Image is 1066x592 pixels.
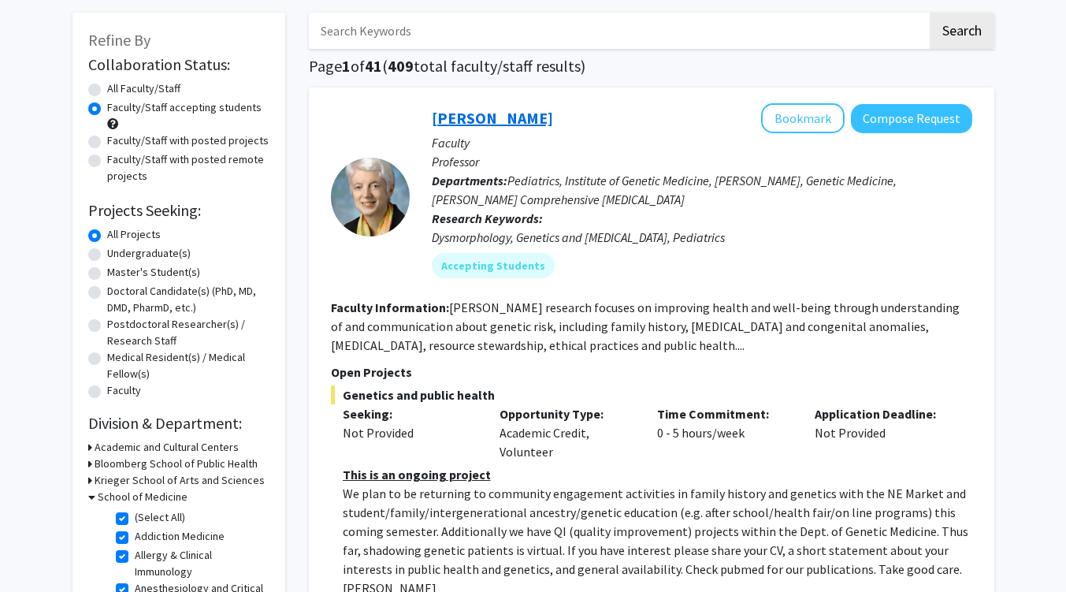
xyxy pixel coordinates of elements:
[343,404,477,423] p: Seeking:
[107,151,269,184] label: Faculty/Staff with posted remote projects
[500,404,633,423] p: Opportunity Type:
[343,467,491,482] u: This is an ongoing project
[88,201,269,220] h2: Projects Seeking:
[107,316,269,349] label: Postdoctoral Researcher(s) / Research Staff
[432,173,897,207] span: Pediatrics, Institute of Genetic Medicine, [PERSON_NAME], Genetic Medicine, [PERSON_NAME] Compreh...
[803,404,960,461] div: Not Provided
[645,404,803,461] div: 0 - 5 hours/week
[432,173,507,188] b: Departments:
[107,382,141,399] label: Faculty
[432,108,553,128] a: [PERSON_NAME]
[135,547,266,580] label: Allergy & Clinical Immunology
[107,264,200,281] label: Master's Student(s)
[488,404,645,461] div: Academic Credit, Volunteer
[135,509,185,526] label: (Select All)
[432,133,972,152] p: Faculty
[432,228,972,247] div: Dysmorphology, Genetics and [MEDICAL_DATA], Pediatrics
[343,423,477,442] div: Not Provided
[107,99,262,116] label: Faculty/Staff accepting students
[388,56,414,76] span: 409
[331,363,972,382] p: Open Projects
[88,30,150,50] span: Refine By
[342,56,351,76] span: 1
[331,385,972,404] span: Genetics and public health
[107,132,269,149] label: Faculty/Staff with posted projects
[107,226,161,243] label: All Projects
[107,245,191,262] label: Undergraduate(s)
[98,489,188,505] h3: School of Medicine
[12,521,67,580] iframe: Chat
[95,456,258,472] h3: Bloomberg School of Public Health
[761,103,845,133] button: Add Joann Bodurtha to Bookmarks
[309,13,927,49] input: Search Keywords
[331,300,449,315] b: Faculty Information:
[851,104,972,133] button: Compose Request to Joann Bodurtha
[135,528,225,545] label: Addiction Medicine
[930,13,994,49] button: Search
[657,404,791,423] p: Time Commitment:
[432,253,555,278] mat-chip: Accepting Students
[365,56,382,76] span: 41
[309,57,994,76] h1: Page of ( total faculty/staff results)
[432,210,543,226] b: Research Keywords:
[88,55,269,74] h2: Collaboration Status:
[107,80,180,97] label: All Faculty/Staff
[815,404,949,423] p: Application Deadline:
[107,283,269,316] label: Doctoral Candidate(s) (PhD, MD, DMD, PharmD, etc.)
[331,300,960,353] fg-read-more: [PERSON_NAME] research focuses on improving health and well-being through understanding of and co...
[107,349,269,382] label: Medical Resident(s) / Medical Fellow(s)
[88,414,269,433] h2: Division & Department:
[95,472,265,489] h3: Krieger School of Arts and Sciences
[95,439,239,456] h3: Academic and Cultural Centers
[432,152,972,171] p: Professor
